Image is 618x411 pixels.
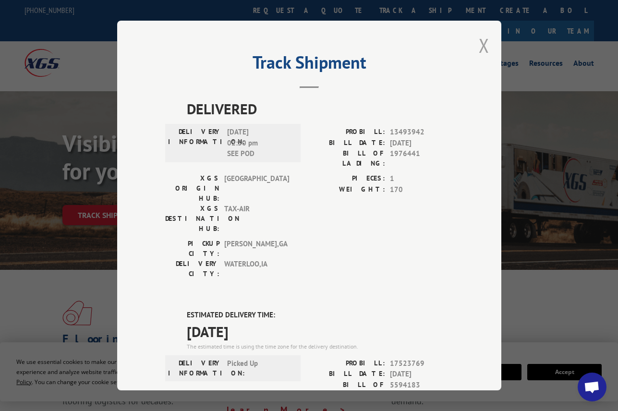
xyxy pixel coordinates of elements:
label: PIECES: [309,173,385,184]
label: PROBILL: [309,127,385,138]
label: XGS ORIGIN HUB: [165,173,219,204]
span: [PERSON_NAME] , GA [224,239,289,259]
label: XGS DESTINATION HUB: [165,204,219,234]
span: 5594183 [390,379,453,399]
button: Close modal [479,33,489,58]
label: DELIVERY INFORMATION: [168,358,222,378]
label: BILL DATE: [309,369,385,380]
span: TAX-AIR [224,204,289,234]
span: [DATE] [390,369,453,380]
span: Picked Up [227,358,292,378]
span: [DATE] 02:30 pm SEE POD [227,127,292,159]
label: BILL DATE: [309,137,385,148]
label: DELIVERY INFORMATION: [168,127,222,159]
span: [DATE] [187,320,453,342]
span: 1 [390,173,453,184]
span: 1976441 [390,148,453,169]
div: The estimated time is using the time zone for the delivery destination. [187,342,453,351]
label: ESTIMATED DELIVERY TIME: [187,310,453,321]
span: DELIVERED [187,98,453,120]
label: BILL OF LADING: [309,379,385,399]
h2: Track Shipment [165,56,453,74]
label: PICKUP CITY: [165,239,219,259]
span: [GEOGRAPHIC_DATA] [224,173,289,204]
span: 17523769 [390,358,453,369]
span: 13493942 [390,127,453,138]
span: WATERLOO , IA [224,259,289,279]
label: WEIGHT: [309,184,385,195]
label: DELIVERY CITY: [165,259,219,279]
label: BILL OF LADING: [309,148,385,169]
div: Open chat [578,373,606,401]
span: [DATE] [390,137,453,148]
span: 170 [390,184,453,195]
label: PROBILL: [309,358,385,369]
